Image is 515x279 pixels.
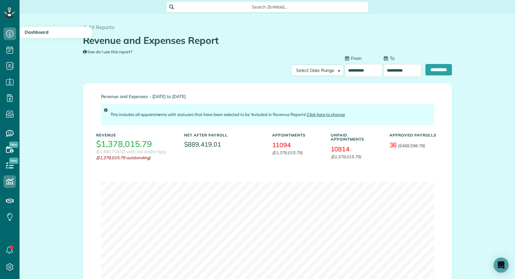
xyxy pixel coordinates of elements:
[272,141,291,149] span: 11094
[9,158,18,164] span: New
[96,133,175,137] h5: Revenue
[184,133,228,137] h5: Net After Payroll
[9,142,18,148] span: New
[83,49,132,54] a: How do I use this report?
[494,258,509,273] div: Open Intercom Messenger
[96,149,167,154] h3: ($1,490,719.53 with tax and/or tips)
[331,133,380,141] h5: Unpaid Appointments
[291,65,344,76] button: Select Date Range
[389,133,439,137] h5: Approved Payrolls
[296,67,334,73] span: Select Date Range
[389,141,397,149] span: 36
[272,133,321,137] h5: Appointments
[25,29,49,35] span: Dashboard
[184,140,263,149] span: $889,419.01
[88,24,114,30] span: All Reports
[398,143,425,148] em: ($488,596.78)
[101,94,434,99] span: Revenue and Expenses - [DATE] to [DATE]
[96,155,175,161] em: ($1,378,015.79 outstanding)
[331,154,361,159] em: ($1,378,015.79)
[83,23,115,31] a: All Reports
[83,35,447,46] h1: Revenue and Expenses Report
[96,140,152,149] h3: $1,378,015.79
[345,55,361,61] label: From
[307,112,345,117] a: Click here to change
[272,150,302,155] em: ($1,378,015.79)
[331,145,350,153] span: 10814
[110,112,345,117] span: This includes all appointments with statuses that have been selected to be 'Included in Revenue R...
[383,55,395,61] label: To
